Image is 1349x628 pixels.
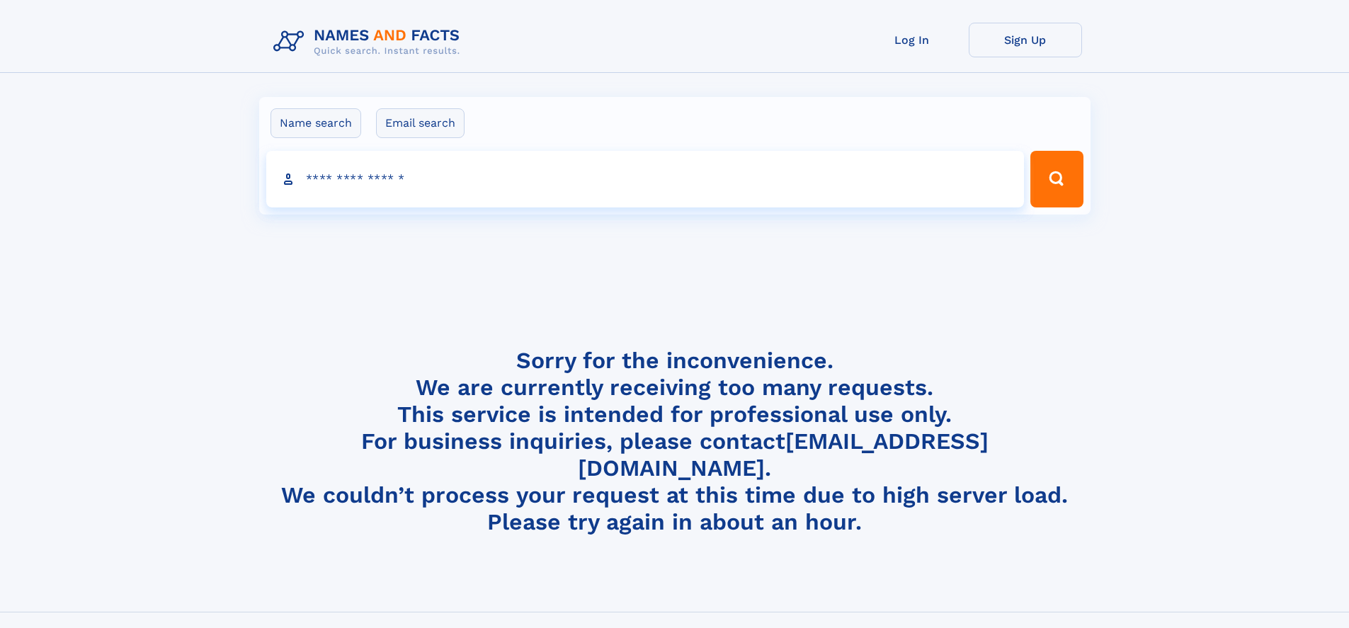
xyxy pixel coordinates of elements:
[969,23,1082,57] a: Sign Up
[855,23,969,57] a: Log In
[266,151,1025,207] input: search input
[578,428,989,481] a: [EMAIL_ADDRESS][DOMAIN_NAME]
[268,347,1082,536] h4: Sorry for the inconvenience. We are currently receiving too many requests. This service is intend...
[271,108,361,138] label: Name search
[376,108,465,138] label: Email search
[268,23,472,61] img: Logo Names and Facts
[1030,151,1083,207] button: Search Button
